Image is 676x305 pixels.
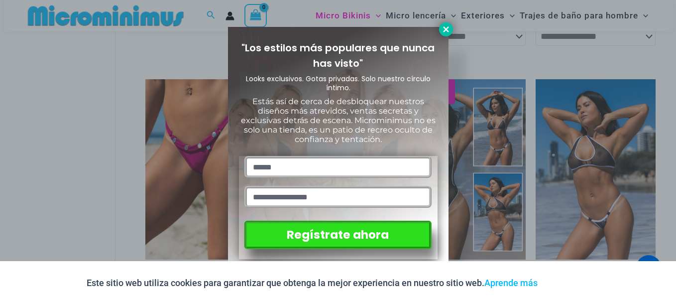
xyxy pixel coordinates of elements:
span: Looks exclusivos. Gotas privadas. Solo nuestro círculo íntimo. [246,74,431,93]
p: Este sitio web utiliza cookies para garantizar que obtenga la mejor experiencia en nuestro sitio ... [87,276,538,291]
span: "Los estilos más populares que nunca has visto" [241,41,435,70]
button: Regístrate ahora [244,221,431,249]
button: Aceptar [545,271,589,295]
button: Close [439,22,453,36]
a: Aprende más [484,278,538,288]
span: Estás así de cerca de desbloquear nuestros diseños más atrevidos, ventas secretas y exclusivas de... [241,97,436,145]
